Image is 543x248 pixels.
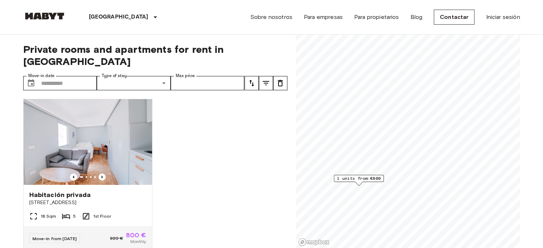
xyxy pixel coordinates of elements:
span: 920 € [110,235,123,242]
a: Sobre nosotros [250,13,292,21]
button: tune [245,76,259,90]
a: Mapbox logo [298,238,330,246]
button: tune [259,76,273,90]
span: Private rooms and apartments for rent in [GEOGRAPHIC_DATA] [23,43,287,67]
label: Max price [176,73,195,79]
button: tune [273,76,287,90]
span: 1 units from €800 [337,175,381,182]
a: Blog [410,13,422,21]
span: Habitación privada [29,191,91,199]
p: [GEOGRAPHIC_DATA] [89,13,149,21]
img: Marketing picture of unit ES-15-032-002-05H [24,99,152,185]
span: 18 Sqm [41,213,56,219]
button: Previous image [99,173,106,181]
img: Habyt [23,12,66,20]
label: Move-in date [28,73,55,79]
span: Move-in from [DATE] [32,236,77,241]
span: Monthly [130,238,146,245]
span: 1st Floor [93,213,111,219]
span: 800 € [126,232,146,238]
label: Type of stay [102,73,127,79]
a: Contactar [434,10,474,25]
span: [STREET_ADDRESS] [29,199,146,206]
a: Para propietarios [354,13,399,21]
button: Choose date [24,76,38,90]
div: Map marker [334,175,384,186]
a: Iniciar sesión [486,13,520,21]
span: 5 [73,213,76,219]
button: Previous image [70,173,77,181]
a: Para empresas [304,13,343,21]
